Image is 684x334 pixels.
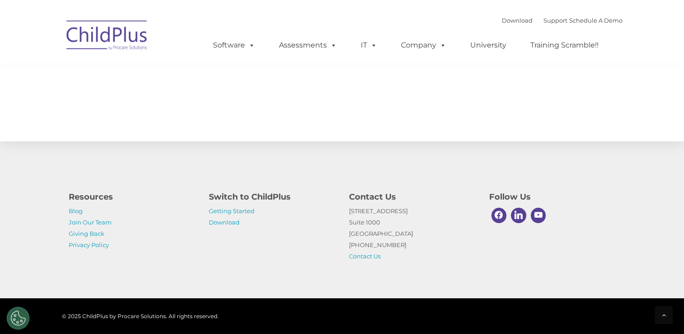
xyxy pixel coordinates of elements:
p: [STREET_ADDRESS] Suite 1000 [GEOGRAPHIC_DATA] [PHONE_NUMBER] [349,205,476,262]
a: Getting Started [209,207,255,215]
a: IT [352,36,386,54]
a: Contact Us [349,253,381,260]
a: Training Scramble!! [521,36,608,54]
a: Download [502,17,533,24]
a: Software [204,36,264,54]
img: ChildPlus by Procare Solutions [62,14,152,59]
a: Facebook [489,205,509,225]
span: Phone number [126,97,164,104]
a: Company [392,36,455,54]
h4: Resources [69,191,195,203]
a: Assessments [270,36,346,54]
a: Giving Back [69,230,104,237]
span: © 2025 ChildPlus by Procare Solutions. All rights reserved. [62,313,219,320]
button: Cookies Settings [7,307,29,329]
h4: Contact Us [349,191,476,203]
h4: Follow Us [489,191,616,203]
a: University [461,36,515,54]
a: Join Our Team [69,219,112,226]
a: Linkedin [509,205,528,225]
a: Schedule A Demo [569,17,623,24]
font: | [502,17,623,24]
a: Support [543,17,567,24]
span: Last name [126,60,153,67]
a: Download [209,219,240,226]
h4: Switch to ChildPlus [209,191,335,203]
a: Youtube [528,205,548,225]
a: Privacy Policy [69,241,109,248]
a: Blog [69,207,83,215]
